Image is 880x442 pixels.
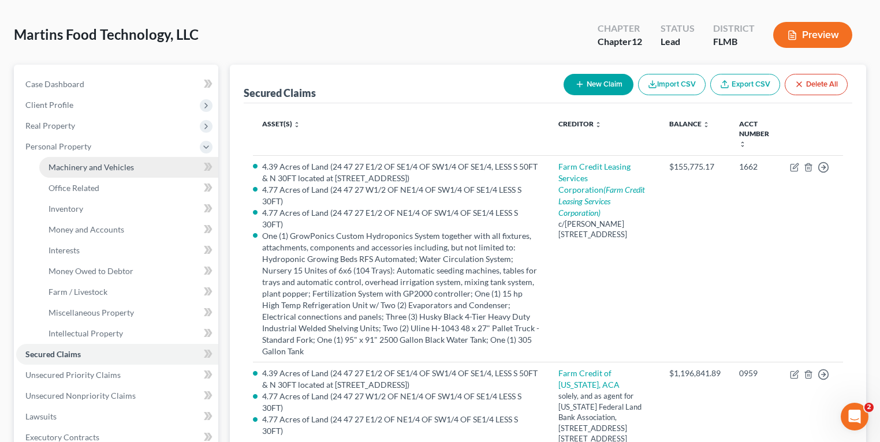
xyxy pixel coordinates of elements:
div: Chapter [598,22,642,35]
a: Inventory [39,198,218,219]
li: 4.77 Acres of Land (24 47 27 W1/2 OF NE1/4 OF SW1/4 OF SE1/4 LESS S 30FT) [262,184,540,207]
div: Lead [661,35,695,48]
a: Machinery and Vehicles [39,157,218,178]
a: Lawsuits [16,406,218,427]
a: Case Dashboard [16,74,218,95]
div: District [713,22,755,35]
div: 0959 [739,368,771,379]
div: c/[PERSON_NAME] [STREET_ADDRESS] [558,219,651,240]
span: Money Owed to Debtor [49,266,133,276]
button: Delete All [785,74,848,95]
span: Money and Accounts [49,224,124,234]
li: 4.39 Acres of Land (24 47 27 E1/2 OF SE1/4 OF SW1/4 OF SE1/4, LESS S 50FT & N 30FT located at [ST... [262,161,540,184]
span: Unsecured Priority Claims [25,370,121,380]
div: Status [661,22,695,35]
a: Creditor unfold_more [558,119,602,128]
span: Miscellaneous Property [49,308,134,317]
span: Machinery and Vehicles [49,162,134,172]
li: 4.39 Acres of Land (24 47 27 E1/2 OF SE1/4 OF SW1/4 OF SE1/4, LESS S 50FT & N 30FT located at [ST... [262,368,540,391]
a: Acct Number unfold_more [739,119,769,148]
i: unfold_more [293,121,300,128]
a: Office Related [39,178,218,198]
a: Asset(s) unfold_more [262,119,300,128]
li: One (1) GrowPonics Custom Hydroponics System together with all fixtures, attachments, components ... [262,230,540,357]
a: Farm Credit of [US_STATE], ACA [558,368,620,389]
a: Money Owed to Debtor [39,261,218,282]
span: Personal Property [25,141,91,151]
div: 1662 [739,161,771,173]
button: New Claim [564,74,633,95]
span: Office Related [49,183,99,193]
a: Balance unfold_more [669,119,710,128]
a: Farm Credit Leasing Services Corporation(Farm Credit Leasing Services Corporation) [558,162,645,218]
li: 4.77 Acres of Land (24 47 27 E1/2 OF NE1/4 OF SW1/4 OF SE1/4 LESS S 30FT) [262,207,540,230]
span: Intellectual Property [49,328,123,338]
span: Client Profile [25,100,73,110]
i: (Farm Credit Leasing Services Corporation) [558,185,645,218]
span: 2 [864,403,874,412]
a: Unsecured Nonpriority Claims [16,385,218,406]
a: Interests [39,240,218,261]
span: Case Dashboard [25,79,84,89]
span: Real Property [25,121,75,130]
li: 4.77 Acres of Land (24 47 27 W1/2 OF NE1/4 OF SW1/4 OF SE1/4 LESS S 30FT) [262,391,540,414]
span: Executory Contracts [25,432,99,442]
div: $155,775.17 [669,161,721,173]
a: Intellectual Property [39,323,218,344]
i: unfold_more [703,121,710,128]
span: Unsecured Nonpriority Claims [25,391,136,400]
span: Farm / Livestock [49,287,107,297]
span: Inventory [49,204,83,213]
a: Farm / Livestock [39,282,218,302]
div: Secured Claims [244,86,316,100]
span: Secured Claims [25,349,81,359]
a: Secured Claims [16,344,218,365]
div: $1,196,841.89 [669,368,721,379]
li: 4.77 Acres of Land (24 47 27 E1/2 OF NE1/4 OF SW1/4 OF SE1/4 LESS S 30FT) [262,414,540,437]
a: Unsecured Priority Claims [16,365,218,385]
span: Martins Food Technology, LLC [14,26,199,43]
a: Money and Accounts [39,219,218,240]
span: Lawsuits [25,411,57,421]
div: FLMB [713,35,755,48]
i: unfold_more [739,141,746,148]
a: Export CSV [710,74,780,95]
span: Interests [49,245,80,255]
i: unfold_more [595,121,602,128]
div: Chapter [598,35,642,48]
iframe: Intercom live chat [841,403,868,430]
span: 12 [632,36,642,47]
button: Import CSV [638,74,706,95]
a: Miscellaneous Property [39,302,218,323]
button: Preview [773,22,852,48]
